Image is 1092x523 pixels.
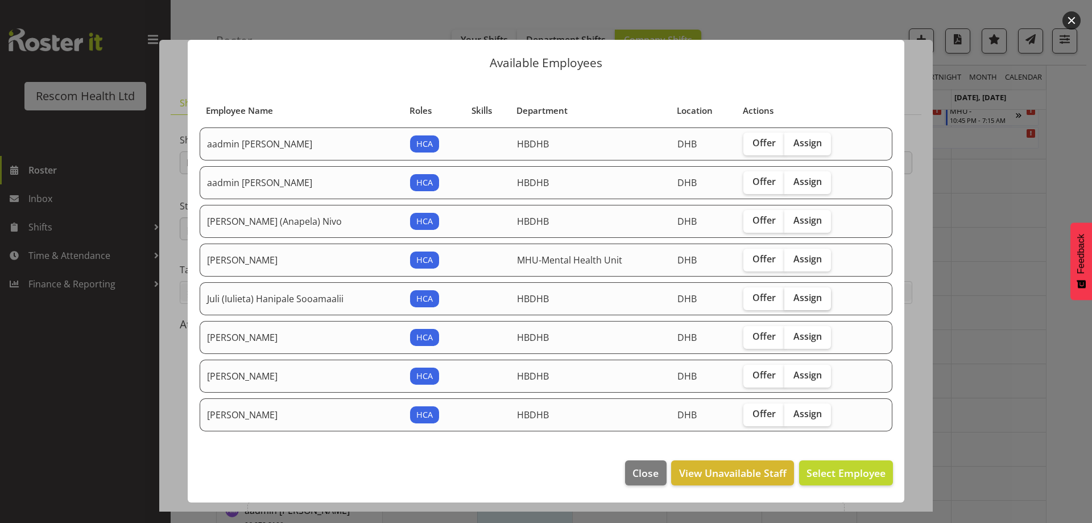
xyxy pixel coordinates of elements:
[793,408,822,419] span: Assign
[793,215,822,226] span: Assign
[625,460,666,485] button: Close
[416,331,433,344] span: HCA
[200,205,403,238] td: [PERSON_NAME] (Anapela) Nivo
[679,466,787,480] span: View Unavailable Staff
[471,104,492,117] span: Skills
[200,321,403,354] td: [PERSON_NAME]
[677,331,697,344] span: DHB
[200,360,403,393] td: [PERSON_NAME]
[1070,223,1092,300] button: Feedback - Show survey
[806,466,886,480] span: Select Employee
[677,370,697,382] span: DHB
[416,409,433,421] span: HCA
[416,370,433,382] span: HCA
[517,215,549,228] span: HBDHB
[677,176,697,189] span: DHB
[517,254,622,266] span: MHU-Mental Health Unit
[752,331,776,342] span: Offer
[517,176,549,189] span: HBDHB
[517,293,549,305] span: HBDHB
[416,176,433,189] span: HCA
[793,331,822,342] span: Assign
[793,137,822,149] span: Assign
[752,137,776,149] span: Offer
[416,215,433,228] span: HCA
[793,292,822,303] span: Assign
[200,244,403,277] td: [PERSON_NAME]
[793,253,822,265] span: Assign
[752,369,776,381] span: Offer
[517,331,549,344] span: HBDHB
[409,104,432,117] span: Roles
[517,138,549,150] span: HBDHB
[206,104,273,117] span: Employee Name
[752,215,776,226] span: Offer
[752,292,776,303] span: Offer
[677,293,697,305] span: DHB
[416,138,433,150] span: HCA
[516,104,568,117] span: Department
[793,176,822,187] span: Assign
[416,254,433,266] span: HCA
[199,57,893,69] p: Available Employees
[671,460,793,485] button: View Unavailable Staff
[677,138,697,150] span: DHB
[677,409,697,421] span: DHB
[677,254,697,266] span: DHB
[677,215,697,228] span: DHB
[677,104,713,117] span: Location
[632,466,659,480] span: Close
[799,460,893,485] button: Select Employee
[200,166,403,199] td: aadmin [PERSON_NAME]
[200,282,403,315] td: Juli (Iulieta) Hanipale Sooamaalii
[517,370,549,382] span: HBDHB
[416,293,433,305] span: HCA
[752,253,776,265] span: Offer
[743,104,773,117] span: Actions
[1076,234,1086,274] span: Feedback
[752,408,776,419] span: Offer
[517,409,549,421] span: HBDHB
[200,398,403,431] td: [PERSON_NAME]
[200,127,403,160] td: aadmin [PERSON_NAME]
[752,176,776,187] span: Offer
[793,369,822,381] span: Assign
